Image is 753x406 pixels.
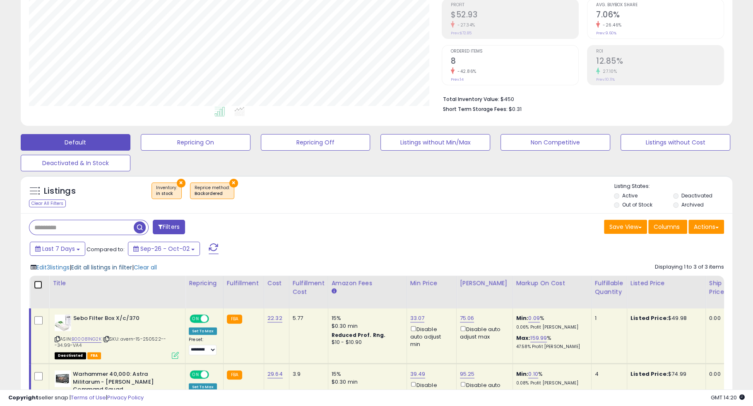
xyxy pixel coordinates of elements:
[227,370,242,380] small: FBA
[622,192,638,199] label: Active
[530,334,547,342] a: 159.99
[332,339,400,346] div: $10 - $10.90
[55,315,71,331] img: 413UNISBqpL._SL40_.jpg
[709,370,723,378] div: 0.00
[595,315,621,322] div: 1
[681,201,704,208] label: Archived
[55,352,86,359] span: All listings that are unavailable for purchase on Amazon for any reason other than out-of-stock
[688,220,724,234] button: Actions
[443,96,499,103] b: Total Inventory Value:
[709,315,723,322] div: 0.00
[455,22,475,28] small: -27.34%
[332,288,337,295] small: Amazon Fees.
[596,56,724,67] h2: 12.85%
[267,370,283,378] a: 29.64
[189,327,217,335] div: Set To Max
[451,77,464,82] small: Prev: 14
[73,370,173,396] b: Warhammer 40,000: Astra Militarum - [PERSON_NAME] Command Squad
[189,279,220,288] div: Repricing
[53,279,182,288] div: Title
[604,220,647,234] button: Save View
[87,352,101,359] span: FBA
[141,134,250,151] button: Repricing On
[332,279,403,288] div: Amazon Fees
[227,315,242,324] small: FBA
[332,332,386,339] b: Reduced Prof. Rng.
[516,324,585,330] p: 0.06% Profit [PERSON_NAME]
[71,394,106,401] a: Terms of Use
[516,344,585,350] p: 47.58% Profit [PERSON_NAME]
[332,370,400,378] div: 15%
[21,155,130,171] button: Deactivated & In Stock
[195,191,230,197] div: Backordered
[509,105,522,113] span: $0.31
[596,10,724,21] h2: 7.06%
[516,279,588,288] div: Markup on Cost
[528,370,538,378] a: 0.10
[596,77,615,82] small: Prev: 10.11%
[134,263,157,271] span: Clear all
[516,334,531,342] b: Max:
[332,315,400,322] div: 15%
[711,394,745,401] span: 2025-10-10 14:20 GMT
[528,314,540,322] a: 0.09
[455,68,476,74] small: -42.86%
[451,3,578,7] span: Profit
[227,279,260,288] div: Fulfillment
[630,370,668,378] b: Listed Price:
[516,314,529,322] b: Min:
[42,245,75,253] span: Last 7 Days
[410,380,450,404] div: Disable auto adjust min
[516,380,585,386] p: 0.08% Profit [PERSON_NAME]
[128,242,200,256] button: Sep-26 - Oct-02
[622,201,652,208] label: Out of Stock
[451,49,578,54] span: Ordered Items
[153,220,185,234] button: Filters
[267,314,282,322] a: 22.32
[516,370,585,386] div: %
[648,220,687,234] button: Columns
[380,134,490,151] button: Listings without Min/Max
[460,380,506,396] div: Disable auto adjust max
[29,199,66,207] div: Clear All Filters
[293,315,322,322] div: 5.77
[512,276,591,308] th: The percentage added to the cost of goods (COGS) that forms the calculator for Min & Max prices.
[55,336,166,348] span: | SKU: avern-15-250522---34.99-VA4
[443,94,718,103] li: $450
[229,179,238,187] button: ×
[36,263,70,271] span: Edit 3 listings
[44,185,76,197] h5: Listings
[8,394,38,401] strong: Copyright
[8,394,144,402] div: seller snap | |
[107,394,144,401] a: Privacy Policy
[681,192,712,199] label: Deactivated
[31,263,157,271] div: | |
[460,324,506,341] div: Disable auto adjust max
[140,245,190,253] span: Sep-26 - Oct-02
[177,179,185,187] button: ×
[261,134,370,151] button: Repricing Off
[71,263,132,271] span: Edit all listings in filter
[332,322,400,330] div: $0.30 min
[21,134,130,151] button: Default
[156,185,177,197] span: Inventory :
[410,324,450,348] div: Disable auto adjust min
[596,3,724,7] span: Avg. Buybox Share
[709,279,726,296] div: Ship Price
[208,315,221,322] span: OFF
[410,279,453,288] div: Min Price
[72,336,101,343] a: B00081NG2K
[332,378,400,386] div: $0.30 min
[595,279,623,296] div: Fulfillable Quantity
[630,279,702,288] div: Listed Price
[87,245,125,253] span: Compared to:
[451,10,578,21] h2: $52.93
[460,370,475,378] a: 95.25
[460,314,474,322] a: 75.06
[410,314,425,322] a: 33.07
[156,191,177,197] div: in stock
[30,242,85,256] button: Last 7 Days
[208,371,221,378] span: OFF
[190,371,201,378] span: ON
[596,49,724,54] span: ROI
